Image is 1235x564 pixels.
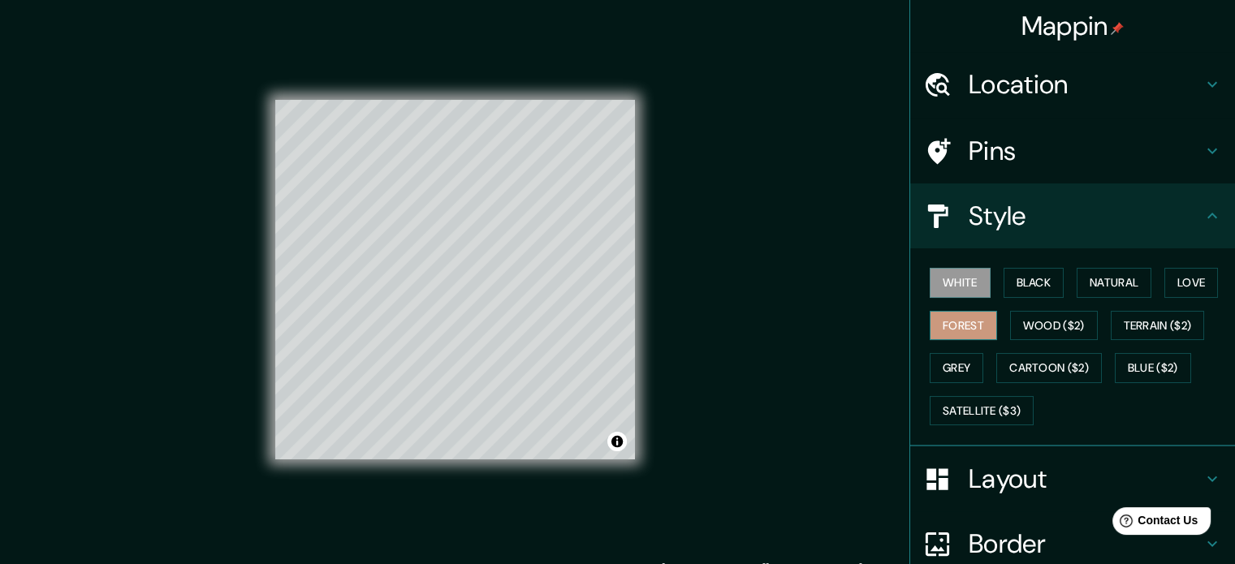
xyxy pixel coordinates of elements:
h4: Pins [969,135,1203,167]
button: Wood ($2) [1010,311,1098,341]
button: Toggle attribution [607,432,627,451]
div: Layout [910,446,1235,511]
div: Pins [910,118,1235,183]
button: Terrain ($2) [1111,311,1205,341]
img: pin-icon.png [1111,22,1124,35]
h4: Location [969,68,1203,101]
h4: Border [969,527,1203,560]
iframe: Help widget launcher [1090,501,1217,546]
h4: Style [969,200,1203,232]
button: Blue ($2) [1115,353,1191,383]
button: Black [1004,268,1064,298]
div: Style [910,183,1235,248]
button: Love [1164,268,1218,298]
h4: Mappin [1021,10,1125,42]
button: Forest [930,311,997,341]
button: Natural [1077,268,1151,298]
button: Satellite ($3) [930,396,1034,426]
button: Cartoon ($2) [996,353,1102,383]
h4: Layout [969,463,1203,495]
button: White [930,268,991,298]
button: Grey [930,353,983,383]
div: Location [910,52,1235,117]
